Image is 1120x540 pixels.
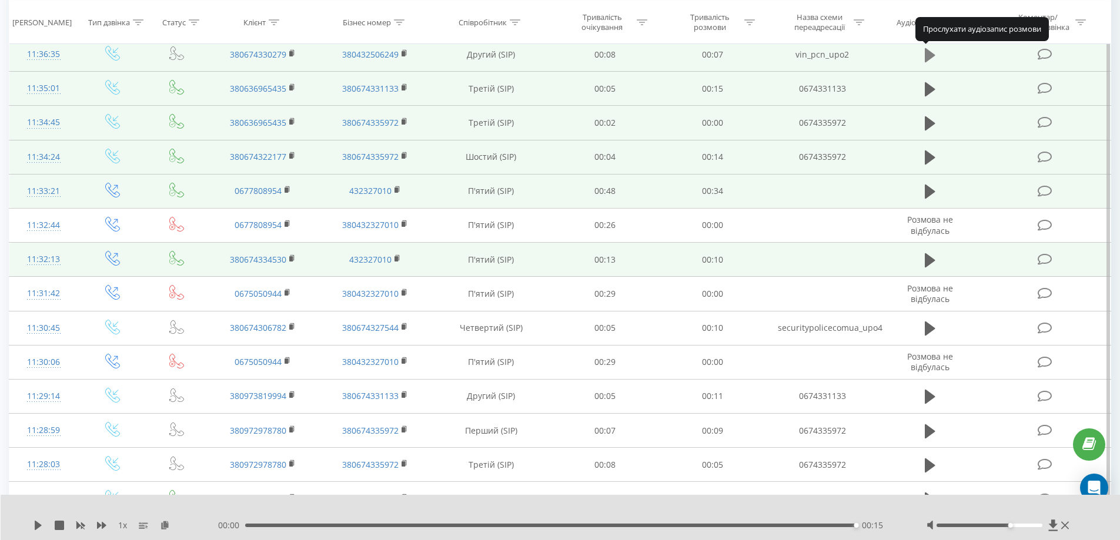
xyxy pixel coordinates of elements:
[551,311,659,345] td: 00:05
[907,351,953,373] span: Розмова не відбулась
[766,140,878,174] td: 0674335972
[21,111,66,134] div: 11:34:45
[235,219,282,230] a: 0677808954
[551,448,659,482] td: 00:08
[21,317,66,340] div: 11:30:45
[349,185,392,196] a: 432327010
[342,459,399,470] a: 380674335972
[659,140,767,174] td: 00:14
[21,487,66,510] div: 11:26:39
[659,72,767,106] td: 00:15
[431,72,551,106] td: Третій (SIP)
[551,277,659,311] td: 00:29
[551,345,659,379] td: 00:29
[907,214,953,236] span: Розмова не відбулась
[659,379,767,413] td: 00:11
[12,17,72,27] div: [PERSON_NAME]
[766,448,878,482] td: 0674335972
[659,106,767,140] td: 00:00
[342,425,399,436] a: 380674335972
[659,448,767,482] td: 00:05
[118,519,127,531] span: 1 x
[659,277,767,311] td: 00:00
[21,180,66,203] div: 11:33:21
[766,414,878,448] td: 0674335972
[1080,474,1108,502] div: Open Intercom Messenger
[659,414,767,448] td: 00:09
[21,77,66,100] div: 11:35:01
[342,49,399,60] a: 380432506249
[766,379,878,413] td: 0674331133
[659,345,767,379] td: 00:00
[88,17,130,27] div: Тип дзвінка
[897,17,971,27] div: Аудіозапис розмови
[230,49,286,60] a: 380674330279
[551,482,659,516] td: 00:12
[230,83,286,94] a: 380636965435
[21,146,66,169] div: 11:34:24
[551,208,659,242] td: 00:26
[551,174,659,208] td: 00:48
[342,151,399,162] a: 380674335972
[431,345,551,379] td: П'ятий (SIP)
[659,482,767,516] td: 00:02
[235,185,282,196] a: 0677808954
[659,243,767,277] td: 00:10
[21,282,66,305] div: 11:31:42
[235,288,282,299] a: 0675050944
[343,17,391,27] div: Бізнес номер
[766,482,878,516] td: vin_pcn_upo4
[230,493,286,504] a: 380953483931
[659,174,767,208] td: 00:34
[915,17,1049,41] div: Прослухати аудіозапис розмови
[907,283,953,304] span: Розмова не відбулась
[431,243,551,277] td: П'ятий (SIP)
[678,12,741,32] div: Тривалість розмови
[230,322,286,333] a: 380674306782
[230,117,286,128] a: 380636965435
[431,379,551,413] td: Другий (SIP)
[551,72,659,106] td: 00:05
[551,140,659,174] td: 00:04
[431,448,551,482] td: Третій (SIP)
[766,311,878,345] td: securitypolicecomua_upo4
[571,12,634,32] div: Тривалість очікування
[1004,12,1072,32] div: Коментар/категорія дзвінка
[230,390,286,401] a: 380973819994
[1008,523,1013,528] div: Accessibility label
[342,322,399,333] a: 380674327544
[431,174,551,208] td: П'ятий (SIP)
[342,356,399,367] a: 380432327010
[342,288,399,299] a: 380432327010
[862,519,883,531] span: 00:15
[766,106,878,140] td: 0674335972
[21,419,66,442] div: 11:28:59
[342,390,399,401] a: 380674331133
[431,106,551,140] td: Третій (SIP)
[230,425,286,436] a: 380972978780
[551,379,659,413] td: 00:05
[766,72,878,106] td: 0674331133
[162,17,186,27] div: Статус
[342,219,399,230] a: 380432327010
[459,17,507,27] div: Співробітник
[21,214,66,237] div: 11:32:44
[342,493,399,504] a: 380432327011
[788,12,851,32] div: Назва схеми переадресації
[230,254,286,265] a: 380674334530
[431,140,551,174] td: Шостий (SIP)
[21,43,66,66] div: 11:36:35
[431,311,551,345] td: Четвертий (SIP)
[431,414,551,448] td: Перший (SIP)
[21,453,66,476] div: 11:28:03
[551,414,659,448] td: 00:07
[235,356,282,367] a: 0675050944
[218,519,245,531] span: 00:00
[431,38,551,72] td: Другий (SIP)
[551,243,659,277] td: 00:13
[431,208,551,242] td: П'ятий (SIP)
[659,208,767,242] td: 00:00
[431,277,551,311] td: П'ятий (SIP)
[21,351,66,374] div: 11:30:06
[854,523,858,528] div: Accessibility label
